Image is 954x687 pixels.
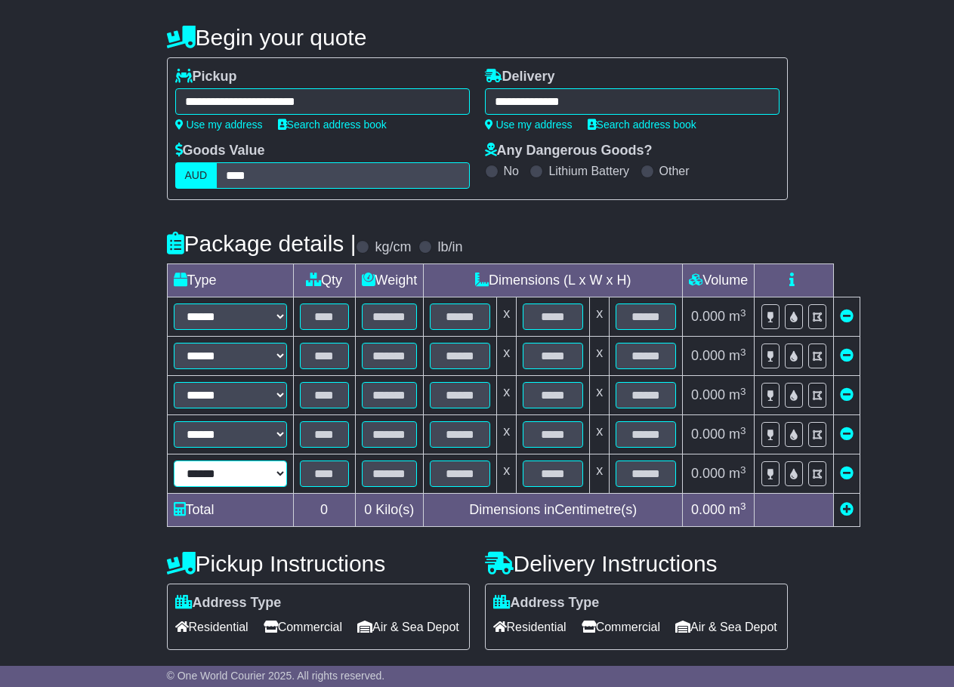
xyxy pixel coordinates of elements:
td: Volume [683,264,755,297]
td: Dimensions (L x W x H) [424,264,683,297]
label: Other [659,164,690,178]
span: 0 [364,502,372,517]
span: Commercial [264,615,342,639]
span: Residential [175,615,249,639]
label: Goods Value [175,143,265,159]
label: Address Type [493,595,600,612]
sup: 3 [740,464,746,476]
span: m [729,309,746,324]
label: Pickup [175,69,237,85]
label: lb/in [437,239,462,256]
span: 0.000 [691,309,725,324]
span: 0.000 [691,348,725,363]
td: Type [167,264,293,297]
td: Qty [293,264,355,297]
label: kg/cm [375,239,411,256]
span: Commercial [582,615,660,639]
span: m [729,387,746,402]
h4: Pickup Instructions [167,551,470,576]
a: Use my address [485,119,573,131]
td: x [590,415,610,454]
span: m [729,502,746,517]
a: Remove this item [840,348,854,363]
span: 0.000 [691,427,725,442]
a: Search address book [278,119,387,131]
span: 0.000 [691,466,725,481]
a: Search address book [588,119,696,131]
td: 0 [293,494,355,527]
a: Remove this item [840,466,854,481]
span: Air & Sea Depot [675,615,777,639]
span: © One World Courier 2025. All rights reserved. [167,670,385,682]
td: x [497,415,517,454]
span: 0.000 [691,502,725,517]
span: Residential [493,615,567,639]
a: Remove this item [840,387,854,402]
td: x [497,297,517,337]
label: Address Type [175,595,282,612]
span: m [729,348,746,363]
sup: 3 [740,347,746,358]
td: x [590,454,610,494]
sup: 3 [740,386,746,397]
h4: Delivery Instructions [485,551,788,576]
td: x [590,337,610,376]
label: Any Dangerous Goods? [485,143,653,159]
td: Total [167,494,293,527]
a: Remove this item [840,309,854,324]
span: 0.000 [691,387,725,402]
h4: Begin your quote [167,25,788,50]
td: Weight [355,264,424,297]
span: Air & Sea Depot [357,615,459,639]
td: x [590,297,610,337]
td: x [497,454,517,494]
a: Remove this item [840,427,854,442]
a: Add new item [840,502,854,517]
span: m [729,466,746,481]
td: x [590,376,610,415]
sup: 3 [740,425,746,436]
sup: 3 [740,501,746,512]
label: Delivery [485,69,555,85]
td: x [497,376,517,415]
label: AUD [175,162,218,189]
td: Dimensions in Centimetre(s) [424,494,683,527]
sup: 3 [740,307,746,319]
h4: Package details | [167,231,357,256]
td: x [497,337,517,376]
span: m [729,427,746,442]
label: No [504,164,519,178]
a: Use my address [175,119,263,131]
td: Kilo(s) [355,494,424,527]
label: Lithium Battery [548,164,629,178]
